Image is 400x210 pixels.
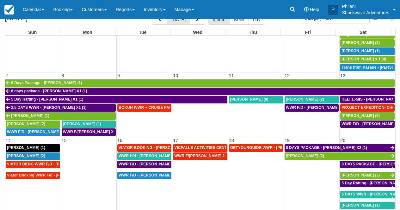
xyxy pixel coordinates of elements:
a: WWR F/[PERSON_NAME] X 1 (2) [62,128,116,136]
a: VIATOR BOOKING - [PERSON_NAME] X 4 (4) [117,144,171,152]
a: PROJECT EXPEDITION- CHOBE SAFARI - [GEOGRAPHIC_DATA][PERSON_NAME] 2 (2) [340,104,395,112]
span: 16 [117,138,123,143]
span: VICFALLS ACTIVITIES CENTER - HELICOPTER -[PERSON_NAME] X 4 (4) [174,145,308,150]
a: VICFALLS ACTIVITIES CENTER - HELICOPTER -[PERSON_NAME] X 4 (4) [173,144,227,152]
a: [PERSON_NAME] (2) [340,39,395,47]
a: [PERSON_NAME] (2) [285,96,339,103]
a: [PERSON_NAME] (1) [62,120,116,128]
button: [DATE] [167,14,190,25]
a: GETYOURGUIDE WWR - [PERSON_NAME] X 9 (9) [229,144,283,152]
span: [PERSON_NAME] (1) [342,49,380,53]
span: 18 [228,138,235,143]
a: [PERSON_NAME] (2) [340,172,395,179]
span: 5 Day Rafting - [PERSON_NAME] X1 (1) [11,97,83,102]
span: [PERSON_NAME] (1) [11,114,49,118]
a: 8 DAYS PACKAGE - [PERSON_NAME] X 2 (2) [340,161,395,168]
span: [PERSON_NAME] x 1 (4) [342,57,386,61]
span: 14 [5,138,11,143]
span: 12 [284,73,290,78]
a: [PERSON_NAME] x 1 (4) [340,56,395,63]
span: 2,5 DAYS WWR - [PERSON_NAME] X1 (1) [11,105,87,110]
button: week [230,14,249,25]
a: 2,5 DAYS WWR - [PERSON_NAME] X1 (1) [5,104,116,112]
a: [PERSON_NAME] (1) [340,202,395,209]
span: [PERSON_NAME] (9) [230,97,268,102]
span: Sat [360,30,366,35]
a: 5 Day Rafting - [PERSON_NAME] X2 (2) [340,180,395,187]
a: 8 Days Package - [PERSON_NAME] (1) [5,79,395,87]
span: Viator Booking WWR F/d - [PERSON_NAME] X 1 (1) [7,173,101,177]
span: 13 [340,73,346,78]
a: [PERSON_NAME] (1) [340,47,395,55]
span: 7 [5,73,9,78]
a: [PERSON_NAME] (2) [6,120,60,128]
span: WWR F/D - [PERSON_NAME] X3 (3) [119,162,183,166]
span: WWR F/D - [PERSON_NAME] X2 (2) [7,130,72,134]
span: WWR F/D - [PERSON_NAME] X 2 (2) [286,105,352,110]
a: [PERSON_NAME] (6) [340,112,395,120]
span: WWR H/d - [PERSON_NAME] X3 (3) [119,154,183,158]
img: checkfront-main-nav-mini-logo.png [4,5,14,15]
a: 5 Day Rafting - [PERSON_NAME] X1 (1) [5,96,227,103]
span: Mon [83,30,92,35]
span: Sun [28,30,37,35]
span: [PERSON_NAME] (6) [342,114,380,118]
span: [PERSON_NAME] (1) [342,203,380,207]
a: WWR F/D - [PERSON_NAME] 4 (4) [117,172,171,179]
a: WWR F/D - [PERSON_NAME] X3 (3) [117,161,171,168]
span: [PERSON_NAME] (2) [342,40,380,45]
span: BOKUN WWR + CRUISE PACKAGE - [PERSON_NAME] South X 2 (2) [119,105,244,110]
a: 8 days package - [PERSON_NAME] X1 (1) [5,88,395,95]
span: 8 DAYS PACKAGE - [PERSON_NAME] X2 (1) [286,145,367,150]
span: VIATOR BKNG WWR F/D - [PERSON_NAME] X 1 (1) [7,162,101,166]
a: 5 DAYS WWR - [PERSON_NAME] (2) [340,191,395,198]
span: WWR F/[PERSON_NAME] 2 (2) [174,154,230,158]
span: Wed [193,30,202,35]
span: 11 [228,73,235,78]
span: 9 [117,73,120,78]
a: WWR F/D - [PERSON_NAME] X2 (2) [6,128,60,136]
span: GETYOURGUIDE WWR - [PERSON_NAME] X 9 (9) [230,145,321,150]
a: [PERSON_NAME] (1) [5,112,116,120]
span: WWR F/D - [PERSON_NAME] 4 (4) [119,173,181,177]
span: [PERSON_NAME] (2) [7,154,45,158]
span: [PERSON_NAME] (1) [63,122,101,126]
button: day [249,14,265,25]
span: 8 Days Package - [PERSON_NAME] (1) [11,81,82,85]
div: P [328,5,338,15]
a: [PERSON_NAME] (1) [6,144,60,152]
span: WWR F/[PERSON_NAME] X 1 (2) [63,130,123,134]
a: VIATOR BKNG WWR F/D - [PERSON_NAME] X 1 (1) [6,161,60,168]
span: 15 [61,138,67,143]
p: Shockwave Adventures [342,9,389,16]
span: 8 days package - [PERSON_NAME] X1 (1) [11,89,87,93]
span: [PERSON_NAME] (1) [7,145,45,150]
p: Philani [342,3,389,9]
span: Help [310,7,319,12]
span: 10 [172,73,179,78]
a: WWR F/D - [PERSON_NAME] X 2 (2) [285,104,339,112]
span: [PERSON_NAME] (2) [7,122,45,126]
span: Tue [139,30,147,35]
span: 19 [284,138,290,143]
a: WWR F/D - [PERSON_NAME] X2 (2) [340,120,395,128]
a: [PERSON_NAME] (2) [285,152,395,160]
button: month [208,14,230,25]
a: [PERSON_NAME] (9) [229,96,283,103]
a: [PERSON_NAME] (2) [6,152,60,160]
a: WWR H/d - [PERSON_NAME] X3 (3) [117,152,171,160]
span: Fri [305,30,311,35]
a: HELI 15MIS - [PERSON_NAME] (2) [340,96,395,103]
span: VIATOR BOOKING - [PERSON_NAME] X 4 (4) [119,145,201,150]
span: 20 [340,138,346,143]
span: 17 [172,138,179,143]
a: BOKUN WWR + CRUISE PACKAGE - [PERSON_NAME] South X 2 (2) [117,104,171,112]
a: 8 DAYS PACKAGE - [PERSON_NAME] X2 (1) [285,144,395,152]
i: Help [304,7,309,12]
h2: [DATE] [5,14,85,26]
span: [PERSON_NAME] (2) [286,97,324,102]
a: WWR F/[PERSON_NAME] 2 (2) [173,152,227,160]
span: [PERSON_NAME] (2) [342,173,380,177]
a: Viator Booking WWR F/d - [PERSON_NAME] X 1 (1) [6,172,60,179]
span: 8 [61,73,65,78]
